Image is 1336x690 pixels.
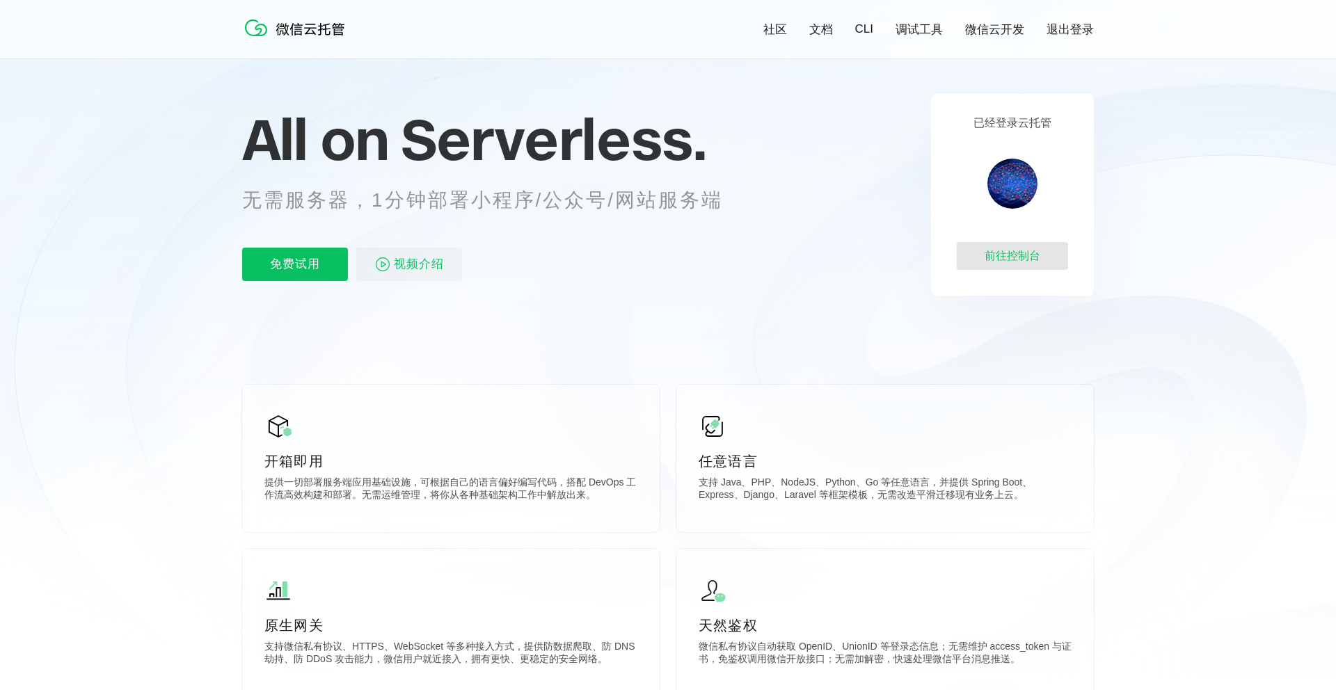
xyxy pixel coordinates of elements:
[264,476,637,504] p: 提供一切部署服务端应用基础设施，可根据自己的语言偏好编写代码，搭配 DevOps 工作流高效构建和部署。无需运维管理，将你从各种基础架构工作中解放出来。
[699,641,1072,668] p: 微信私有协议自动获取 OpenID、UnionID 等登录态信息；无需维护 access_token 与证书，免鉴权调用微信开放接口；无需加解密，快速处理微信平台消息推送。
[242,186,749,214] p: 无需服务器，1分钟部署小程序/公众号/网站服务端
[957,242,1068,270] div: 前往控制台
[699,476,1072,504] p: 支持 Java、PHP、NodeJS、Python、Go 等任意语言，并提供 Spring Boot、Express、Django、Laravel 等框架模板，无需改造平滑迁移现有业务上云。
[965,22,1024,38] a: 微信云开发
[394,248,444,281] span: 视频介绍
[242,104,388,174] span: All on
[809,22,833,38] a: 文档
[264,641,637,668] p: 支持微信私有协议、HTTPS、WebSocket 等多种接入方式，提供防数据爬取、防 DNS 劫持、防 DDoS 攻击能力，微信用户就近接入，拥有更快、更稳定的安全网络。
[264,451,637,471] p: 开箱即用
[973,116,1051,131] p: 已经登录云托管
[896,22,943,38] a: 调试工具
[855,22,873,36] a: CLI
[242,32,353,44] a: 微信云托管
[264,616,637,635] p: 原生网关
[401,104,706,174] span: Serverless.
[699,451,1072,471] p: 任意语言
[1047,22,1094,38] a: 退出登录
[242,14,353,42] img: 微信云托管
[763,22,787,38] a: 社区
[242,248,348,281] p: 免费试用
[374,256,391,273] img: video_play.svg
[699,616,1072,635] p: 天然鉴权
